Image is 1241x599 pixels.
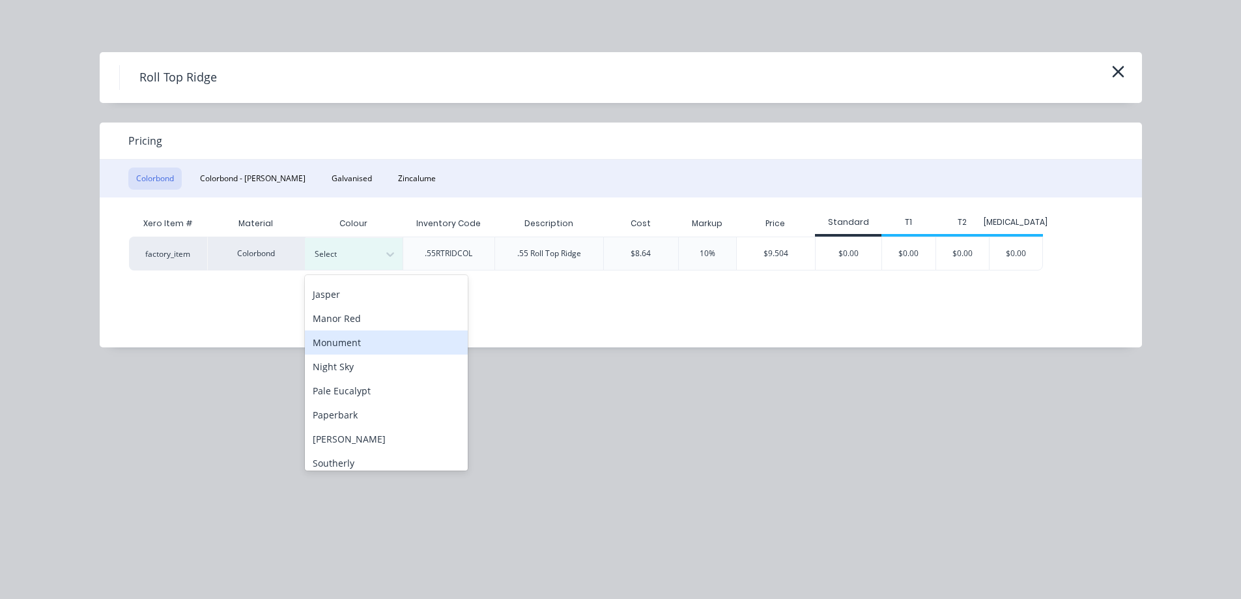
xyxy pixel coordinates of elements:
div: Jasper [305,282,468,306]
div: Night Sky [305,355,468,379]
div: [PERSON_NAME] [305,427,468,451]
div: T2 [935,216,990,228]
div: [MEDICAL_DATA] [989,216,1043,228]
div: 10% [700,248,715,259]
div: Material [207,211,305,237]
div: $9.504 [737,237,816,270]
div: .55 Roll Top Ridge [517,248,581,259]
div: Southerly [305,451,468,475]
span: Pricing [128,133,162,149]
div: Cost [603,211,678,237]
div: T1 [881,216,935,228]
div: Markup [678,211,736,237]
div: Pale Eucalypt [305,379,468,403]
div: Manor Red [305,306,468,330]
button: Zincalume [390,168,444,190]
button: Galvanised [324,168,380,190]
div: Standard [815,216,881,228]
button: Colorbond [128,168,182,190]
div: $0.00 [816,237,881,270]
div: Paperbark [305,403,468,427]
div: $0.00 [936,237,990,270]
div: $0.00 [882,237,935,270]
div: Description [514,207,584,240]
div: .55RTRIDCOL [425,248,472,259]
div: Monument [305,330,468,355]
div: factory_item [129,237,207,270]
div: $8.64 [631,248,651,259]
div: Inventory Code [406,207,491,240]
button: Colorbond - [PERSON_NAME] [192,168,313,190]
div: Colour [305,211,403,237]
div: Colorbond [207,237,305,270]
div: Xero Item # [129,211,207,237]
h4: Roll Top Ridge [119,65,236,90]
div: Price [736,211,816,237]
div: $0.00 [990,237,1042,270]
